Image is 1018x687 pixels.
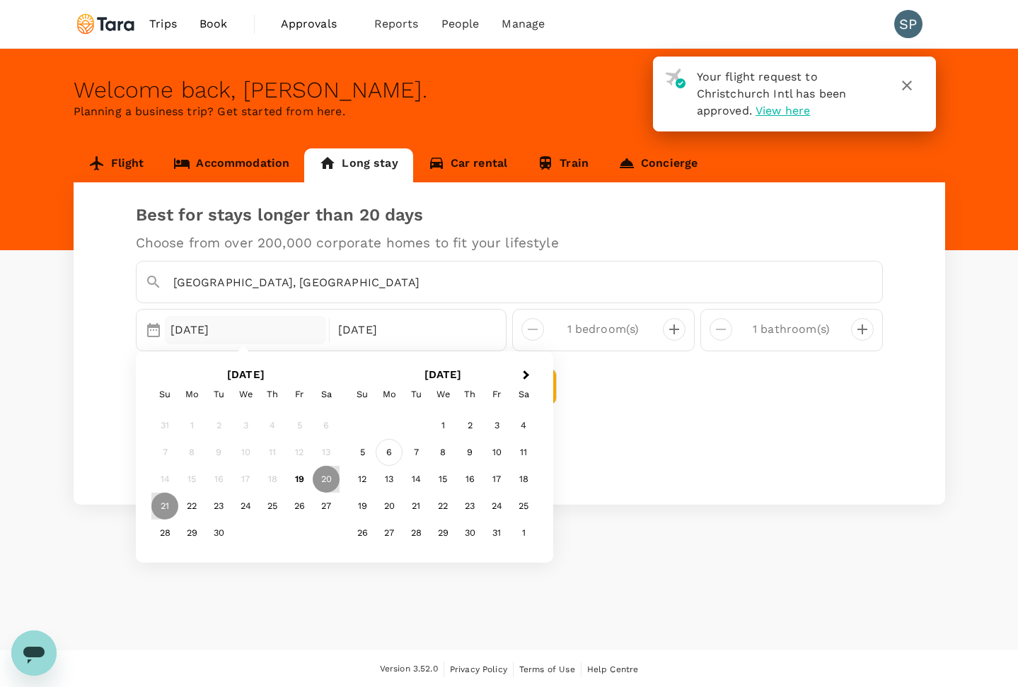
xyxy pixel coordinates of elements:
div: Choose Saturday, October 25th, 2025 [510,493,537,519]
div: Choose Saturday, October 4th, 2025 [510,412,537,439]
h2: [DATE] [345,368,542,381]
div: Choose Sunday, October 26th, 2025 [349,519,376,546]
div: Month October, 2025 [349,412,537,546]
div: Choose Thursday, October 2nd, 2025 [456,412,483,439]
div: Choose Monday, October 20th, 2025 [376,493,403,519]
span: Trips [149,16,177,33]
button: decrease [663,318,686,341]
div: Sunday [151,381,178,408]
span: Your flight request to Christchurch Intl has been approved. [697,70,847,117]
a: Flight [74,148,159,182]
div: Choose Tuesday, October 14th, 2025 [403,466,429,493]
div: Choose Friday, September 19th, 2025 [286,466,313,493]
div: Choose Sunday, October 12th, 2025 [349,466,376,493]
div: Choose Monday, September 29th, 2025 [178,519,205,546]
div: Choose Friday, September 26th, 2025 [286,493,313,519]
div: Not available Wednesday, September 10th, 2025 [232,439,259,466]
div: Choose Wednesday, October 1st, 2025 [429,412,456,439]
a: Train [522,148,603,182]
div: Monday [178,381,205,408]
div: Choose Sunday, September 28th, 2025 [151,519,178,546]
div: Choose Friday, October 3rd, 2025 [483,412,510,439]
div: Not available Monday, September 15th, 2025 [178,466,205,493]
div: Choose Monday, September 22nd, 2025 [178,493,205,519]
div: Not available Tuesday, September 2nd, 2025 [205,412,232,439]
div: Not available Thursday, September 11th, 2025 [259,439,286,466]
span: View here [756,104,810,117]
h2: [DATE] [147,368,345,381]
div: Choose Monday, October 13th, 2025 [376,466,403,493]
div: Choose Tuesday, October 28th, 2025 [403,519,429,546]
div: Not available Wednesday, September 3rd, 2025 [232,412,259,439]
div: Choose Saturday, October 11th, 2025 [510,439,537,466]
div: Choose Tuesday, September 30th, 2025 [205,519,232,546]
button: Next Month [516,365,539,387]
div: Not available Wednesday, September 17th, 2025 [232,466,259,493]
span: Approvals [281,16,352,33]
div: Sunday [349,381,376,408]
a: Concierge [603,148,712,182]
span: Privacy Policy [450,664,507,674]
img: flight-approved [665,69,686,88]
div: Choose Friday, October 10th, 2025 [483,439,510,466]
div: Choose Saturday, September 20th, 2025 [313,466,340,493]
div: Choose Friday, October 17th, 2025 [483,466,510,493]
span: Help Centre [587,664,639,674]
div: Choose Wednesday, October 8th, 2025 [429,439,456,466]
div: Thursday [259,381,286,408]
p: Best for stays longer than 20 days [136,205,883,225]
a: Accommodation [158,148,304,182]
div: Not available Saturday, September 13th, 2025 [313,439,340,466]
div: Friday [483,381,510,408]
div: Monday [376,381,403,408]
div: Not available Saturday, September 6th, 2025 [313,412,340,439]
div: [DATE] [332,316,494,344]
p: 1 bathroom(s) [732,321,851,338]
div: Wednesday [429,381,456,408]
p: Planning a business trip? Get started from here. [74,103,945,120]
div: Choose Friday, October 31st, 2025 [483,519,510,546]
span: Book [199,16,228,33]
a: Help Centre [587,662,639,677]
div: Choose Thursday, October 9th, 2025 [456,439,483,466]
div: Wednesday [232,381,259,408]
div: Not available Thursday, September 18th, 2025 [259,466,286,493]
span: People [441,16,480,33]
div: Choose Saturday, November 1st, 2025 [510,519,537,546]
div: Choose Tuesday, October 7th, 2025 [403,439,429,466]
iframe: Button to launch messaging window [11,630,57,676]
span: Version 3.52.0 [380,662,438,676]
div: Not available Monday, September 1st, 2025 [178,412,205,439]
div: Choose Tuesday, September 23rd, 2025 [205,493,232,519]
div: Not available Tuesday, September 9th, 2025 [205,439,232,466]
div: Friday [286,381,313,408]
div: Choose Saturday, October 18th, 2025 [510,466,537,493]
div: Not available Thursday, September 4th, 2025 [259,412,286,439]
div: Not available Tuesday, September 16th, 2025 [205,466,232,493]
div: Choose Monday, October 6th, 2025 [376,439,403,466]
span: Reports [374,16,419,33]
div: Not available Sunday, September 7th, 2025 [151,439,178,466]
input: Where would you like to go [173,271,834,293]
div: Choose Thursday, October 30th, 2025 [456,519,483,546]
button: decrease [851,318,874,341]
div: Tuesday [205,381,232,408]
a: Privacy Policy [450,662,507,677]
div: Choose Thursday, September 25th, 2025 [259,493,286,519]
div: Not available Monday, September 8th, 2025 [178,439,205,466]
div: Choose Monday, October 27th, 2025 [376,519,403,546]
div: Choose Tuesday, October 21st, 2025 [403,493,429,519]
img: Tara Climate Ltd [74,8,139,40]
div: Tuesday [403,381,429,408]
div: Choose Wednesday, October 22nd, 2025 [429,493,456,519]
div: Month September, 2025 [151,412,340,546]
div: Choose Wednesday, October 29th, 2025 [429,519,456,546]
a: Long stay [304,148,412,182]
span: Terms of Use [519,664,575,674]
div: Choose Sunday, October 5th, 2025 [349,439,376,466]
p: 1 bedroom(s) [544,321,663,338]
div: Choose Wednesday, September 24th, 2025 [232,493,259,519]
a: Terms of Use [519,662,575,677]
div: Saturday [510,381,537,408]
div: Choose Friday, October 24th, 2025 [483,493,510,519]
